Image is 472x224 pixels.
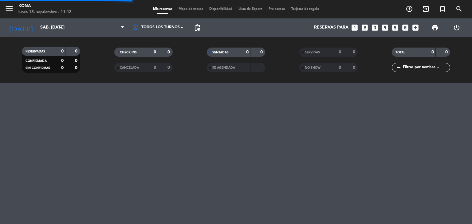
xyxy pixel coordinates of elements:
i: looks_4 [381,24,389,32]
strong: 0 [75,59,79,63]
span: SERVIDAS [305,51,320,54]
div: Kona [18,3,72,9]
strong: 0 [167,50,171,54]
span: RESERVADAS [26,50,45,53]
div: lunes 15. septiembre - 11:18 [18,9,72,15]
i: menu [5,4,14,13]
span: pending_actions [194,24,201,31]
strong: 0 [339,50,341,54]
i: power_settings_new [453,24,460,31]
i: looks_two [361,24,369,32]
span: Lista de Espera [235,7,265,11]
span: Disponibilidad [206,7,235,11]
i: looks_5 [391,24,399,32]
strong: 0 [154,65,156,70]
strong: 0 [61,49,64,53]
strong: 0 [61,66,64,70]
i: add_box [411,24,419,32]
span: Mapa de mesas [175,7,206,11]
i: looks_6 [401,24,409,32]
strong: 0 [339,65,341,70]
i: [DATE] [5,21,37,34]
i: turned_in_not [439,5,446,13]
span: Mis reservas [150,7,175,11]
strong: 0 [246,50,249,54]
strong: 0 [353,65,356,70]
button: menu [5,4,14,15]
input: Filtrar por nombre... [402,64,450,71]
span: Tarjetas de regalo [288,7,322,11]
span: SIN CONFIRMAR [26,67,50,70]
span: SENTADAS [212,51,229,54]
strong: 0 [75,49,79,53]
div: LOG OUT [446,18,467,37]
span: RE AGENDADA [212,66,235,69]
span: TOTAL [395,51,405,54]
span: CONFIRMADA [26,60,47,63]
span: Reservas para [314,25,348,30]
strong: 0 [260,50,264,54]
i: looks_3 [371,24,379,32]
i: add_circle_outline [406,5,413,13]
i: exit_to_app [422,5,430,13]
span: CHECK INS [120,51,137,54]
i: looks_one [351,24,359,32]
strong: 0 [154,50,156,54]
i: search [455,5,463,13]
strong: 0 [445,50,449,54]
span: NO SHOW [305,66,321,69]
i: arrow_drop_down [57,24,65,31]
strong: 0 [75,66,79,70]
span: CANCELADA [120,66,139,69]
strong: 0 [61,59,64,63]
strong: 0 [431,50,434,54]
span: Pre-acceso [265,7,288,11]
span: print [431,24,439,31]
strong: 0 [353,50,356,54]
strong: 0 [167,65,171,70]
i: filter_list [395,64,402,71]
